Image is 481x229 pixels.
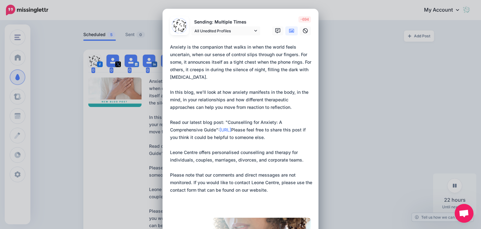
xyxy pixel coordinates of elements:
img: 304940412_514149677377938_2776595006190808614_n-bsa155005.png [172,18,187,33]
a: All Unedited Profiles [191,26,260,35]
span: All Unedited Profiles [194,28,253,34]
p: Sending: Multiple Times [191,19,260,26]
span: -694 [298,16,311,23]
div: Anxiety is the companion that walks in when the world feels uncertain, when our sense of control ... [170,43,314,194]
